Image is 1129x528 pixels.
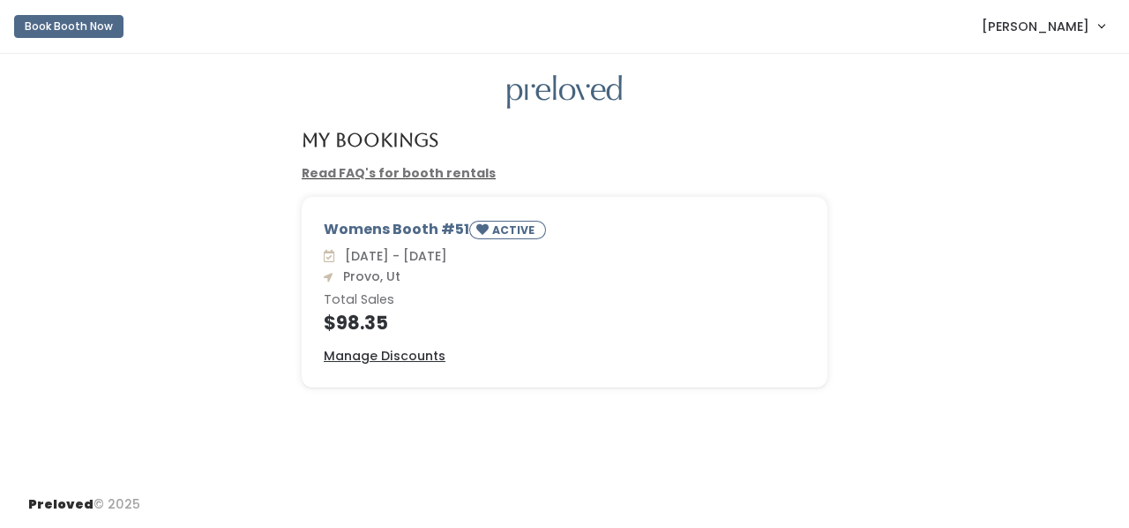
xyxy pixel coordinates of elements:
u: Manage Discounts [324,347,445,365]
span: Preloved [28,495,93,513]
a: Manage Discounts [324,347,445,366]
span: [PERSON_NAME] [982,17,1089,36]
div: © 2025 [28,481,140,514]
span: Provo, Ut [336,268,400,285]
a: [PERSON_NAME] [964,7,1122,45]
small: ACTIVE [492,223,538,238]
a: Read FAQ's for booth rentals [302,164,496,182]
div: Womens Booth #51 [324,219,805,246]
img: preloved logo [507,75,622,109]
a: Book Booth Now [14,7,123,46]
span: [DATE] - [DATE] [338,247,447,265]
h4: My Bookings [302,130,438,150]
h6: Total Sales [324,293,805,307]
button: Book Booth Now [14,15,123,38]
h4: $98.35 [324,313,805,333]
